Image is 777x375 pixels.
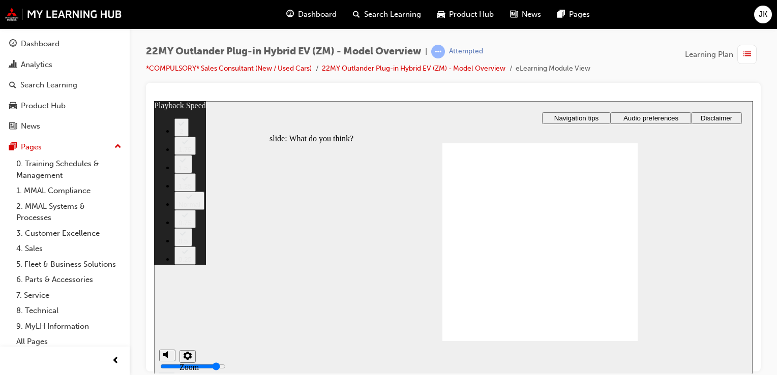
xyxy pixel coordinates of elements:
[21,141,42,153] div: Pages
[437,8,445,21] span: car-icon
[4,117,126,136] a: News
[549,4,598,25] a: pages-iconPages
[9,40,17,49] span: guage-icon
[12,288,126,303] a: 7. Service
[4,138,126,157] button: Pages
[364,9,421,20] span: Search Learning
[449,47,483,56] div: Attempted
[278,4,345,25] a: guage-iconDashboard
[9,81,16,90] span: search-icon
[298,9,337,20] span: Dashboard
[9,143,17,152] span: pages-icon
[6,261,72,269] input: volume
[425,46,427,57] span: |
[12,241,126,257] a: 4. Sales
[388,11,457,23] button: Navigation tips
[5,8,122,21] img: mmal
[5,248,21,260] button: volume
[146,46,421,57] span: 22MY Outlander Plug-in Hybrid EV (ZM) - Model Overview
[286,8,294,21] span: guage-icon
[12,334,126,350] a: All Pages
[431,45,445,58] span: learningRecordVerb_ATTEMPT-icon
[353,8,360,21] span: search-icon
[569,9,590,20] span: Pages
[685,49,733,60] span: Learning Plan
[21,120,40,132] div: News
[146,64,312,73] a: *COMPULSORY* Sales Consultant (New / Used Cars)
[20,17,35,36] button: 2
[547,13,578,21] span: Disclaimer
[510,8,518,21] span: news-icon
[345,4,429,25] a: search-iconSearch Learning
[12,226,126,241] a: 3. Customer Excellence
[12,272,126,288] a: 6. Parts & Accessories
[469,13,524,21] span: Audio preferences
[537,11,588,23] button: Disclaimer
[5,240,41,273] div: misc controls
[12,257,126,272] a: 5. Fleet & Business Solutions
[25,262,45,289] label: Zoom to fit
[21,100,66,112] div: Product Hub
[9,102,17,111] span: car-icon
[112,355,119,367] span: prev-icon
[12,303,126,319] a: 8. Technical
[4,76,126,95] a: Search Learning
[754,6,772,23] button: JK
[12,319,126,334] a: 9. MyLH Information
[12,183,126,199] a: 1. MMAL Compliance
[25,249,42,262] button: settings
[449,9,494,20] span: Product Hub
[685,45,761,64] button: Learning Plan
[4,33,126,138] button: DashboardAnalyticsSearch LearningProduct HubNews
[400,13,444,21] span: Navigation tips
[21,38,59,50] div: Dashboard
[4,55,126,74] a: Analytics
[557,8,565,21] span: pages-icon
[4,97,126,115] a: Product Hub
[457,11,537,23] button: Audio preferences
[12,199,126,226] a: 2. MMAL Systems & Processes
[743,48,751,61] span: list-icon
[322,64,505,73] a: 22MY Outlander Plug-in Hybrid EV (ZM) - Model Overview
[24,26,31,34] div: 2
[4,35,126,53] a: Dashboard
[502,4,549,25] a: news-iconNews
[759,9,767,20] span: JK
[9,60,17,70] span: chart-icon
[20,79,77,91] div: Search Learning
[12,156,126,183] a: 0. Training Schedules & Management
[522,9,541,20] span: News
[429,4,502,25] a: car-iconProduct Hub
[114,140,122,153] span: up-icon
[21,59,52,71] div: Analytics
[516,63,590,75] li: eLearning Module View
[9,122,17,131] span: news-icon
